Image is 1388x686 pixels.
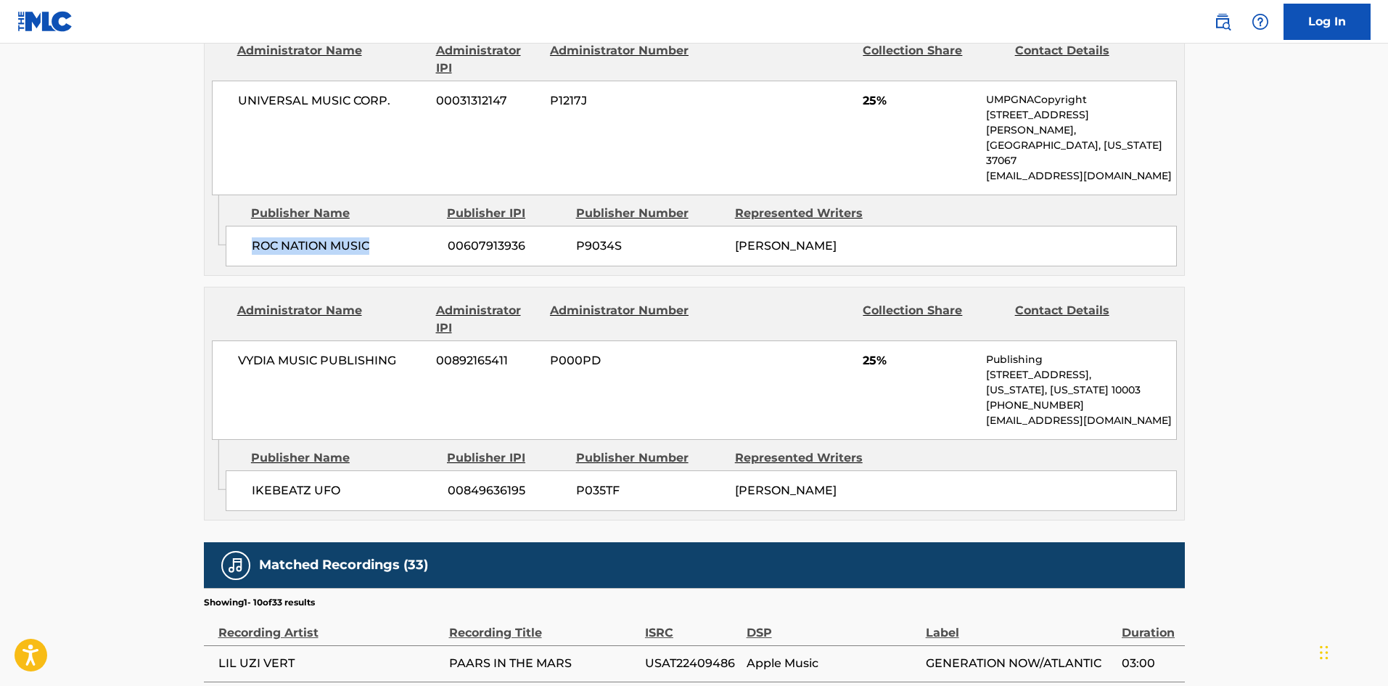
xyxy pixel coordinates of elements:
img: help [1252,13,1269,30]
img: Matched Recordings [227,557,245,574]
div: Collection Share [863,42,1003,77]
span: PAARS IN THE MARS [449,655,638,672]
span: 25% [863,352,975,369]
div: DSP [747,609,919,642]
a: Log In [1284,4,1371,40]
a: Public Search [1208,7,1237,36]
div: Publisher Number [576,205,724,222]
p: Showing 1 - 10 of 33 results [204,596,315,609]
div: Publisher IPI [447,205,565,222]
span: 03:00 [1122,655,1178,672]
div: Collection Share [863,302,1003,337]
span: VYDIA MUSIC PUBLISHING [238,352,426,369]
span: 00031312147 [436,92,539,110]
p: Publishing [986,352,1175,367]
div: Represented Writers [735,449,883,467]
span: P000PD [550,352,691,369]
span: IKEBEATZ UFO [252,482,437,499]
span: GENERATION NOW/ATLANTIC [926,655,1114,672]
span: P035TF [576,482,724,499]
span: ROC NATION MUSIC [252,237,437,255]
p: [US_STATE], [US_STATE] 10003 [986,383,1175,398]
span: UNIVERSAL MUSIC CORP. [238,92,426,110]
h5: Matched Recordings (33) [259,557,428,573]
div: Administrator IPI [436,302,539,337]
div: Contact Details [1015,42,1156,77]
div: Contact Details [1015,302,1156,337]
div: Represented Writers [735,205,883,222]
div: Duration [1122,609,1178,642]
div: Administrator IPI [436,42,539,77]
p: [GEOGRAPHIC_DATA], [US_STATE] 37067 [986,138,1175,168]
div: Administrator Number [550,42,691,77]
div: Drag [1320,631,1329,674]
p: [PHONE_NUMBER] [986,398,1175,413]
span: LIL UZI VERT [218,655,442,672]
p: UMPGNACopyright [986,92,1175,107]
div: Publisher Name [251,449,436,467]
span: 00892165411 [436,352,539,369]
span: 00607913936 [448,237,565,255]
p: [EMAIL_ADDRESS][DOMAIN_NAME] [986,413,1175,428]
p: [STREET_ADDRESS], [986,367,1175,383]
div: Publisher IPI [447,449,565,467]
div: Administrator Name [237,42,425,77]
span: [PERSON_NAME] [735,483,837,497]
div: Recording Title [449,609,638,642]
img: MLC Logo [17,11,73,32]
span: P1217J [550,92,691,110]
img: search [1214,13,1231,30]
div: Publisher Name [251,205,436,222]
div: Recording Artist [218,609,442,642]
div: Help [1246,7,1275,36]
span: USAT22409486 [645,655,739,672]
span: 25% [863,92,975,110]
span: P9034S [576,237,724,255]
span: Apple Music [747,655,919,672]
div: Administrator Name [237,302,425,337]
div: Publisher Number [576,449,724,467]
span: [PERSON_NAME] [735,239,837,253]
div: Administrator Number [550,302,691,337]
div: ISRC [645,609,739,642]
div: Label [926,609,1114,642]
iframe: Chat Widget [1315,616,1388,686]
p: [EMAIL_ADDRESS][DOMAIN_NAME] [986,168,1175,184]
span: 00849636195 [448,482,565,499]
p: [STREET_ADDRESS][PERSON_NAME], [986,107,1175,138]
